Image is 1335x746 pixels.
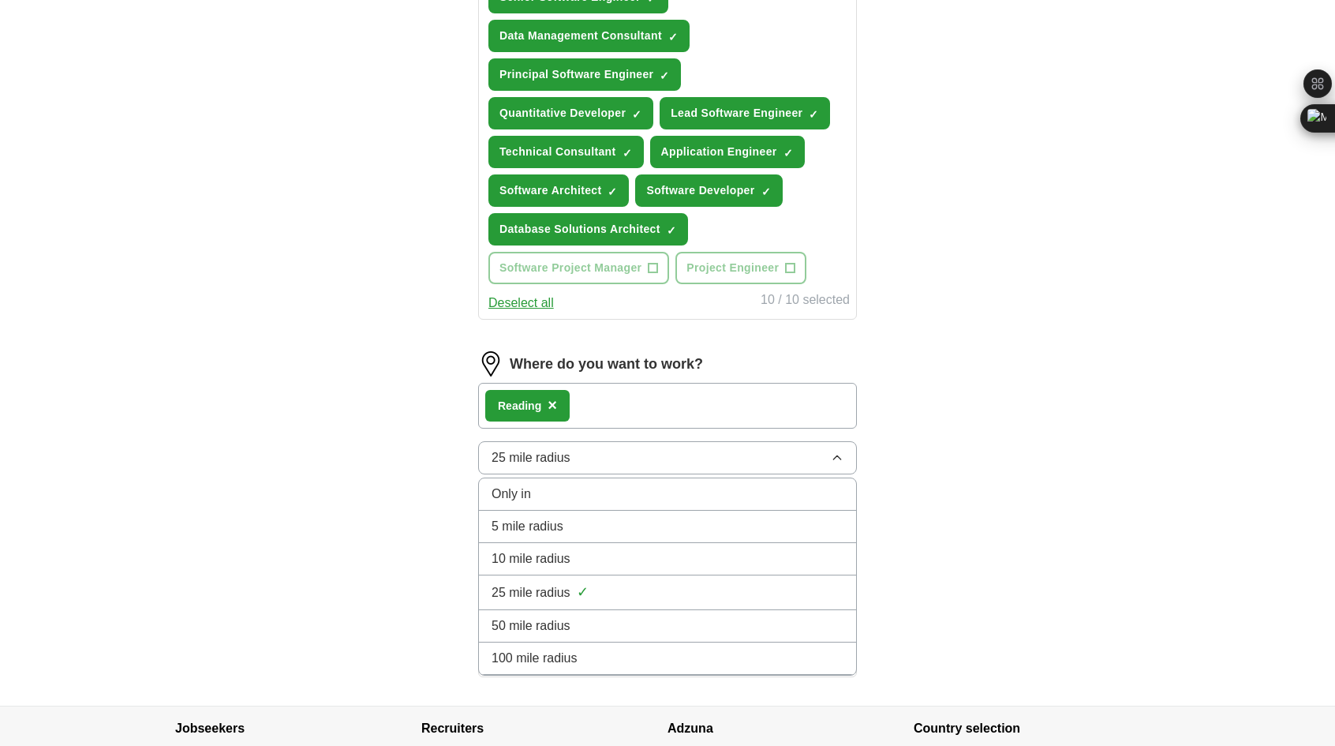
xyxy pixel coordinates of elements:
span: 10 mile radius [492,549,570,568]
span: × [548,396,557,414]
button: 25 mile radius [478,441,857,474]
span: Quantitative Developer [499,105,626,122]
span: 5 mile radius [492,517,563,536]
div: Reading [498,398,541,414]
label: Where do you want to work? [510,354,703,375]
button: Technical Consultant✓ [488,136,644,168]
span: ✓ [761,186,771,198]
span: ✓ [668,31,678,43]
span: Software Architect [499,182,601,199]
button: Software Architect✓ [488,174,629,207]
span: ✓ [632,108,641,121]
button: Quantitative Developer✓ [488,97,653,129]
span: ✓ [577,582,589,603]
span: Software Project Manager [499,260,641,276]
button: Software Developer✓ [635,174,782,207]
span: Lead Software Engineer [671,105,802,122]
div: 10 / 10 selected [761,291,850,313]
span: Principal Software Engineer [499,66,653,83]
button: Deselect all [488,294,554,313]
span: ✓ [608,186,617,198]
span: Application Engineer [661,144,777,160]
span: 25 mile radius [492,448,570,467]
span: Data Management Consultant [499,28,662,44]
button: Lead Software Engineer✓ [660,97,830,129]
img: location.png [478,351,503,377]
span: Project Engineer [686,260,779,276]
button: Application Engineer✓ [650,136,805,168]
span: Only in [492,485,531,504]
button: Principal Software Engineer✓ [488,58,681,91]
span: ✓ [667,224,676,237]
span: ✓ [783,147,793,159]
span: Technical Consultant [499,144,616,160]
span: Software Developer [646,182,754,199]
span: 50 mile radius [492,617,570,635]
span: ✓ [809,108,818,121]
span: Database Solutions Architect [499,221,660,238]
button: Project Engineer [675,252,806,284]
button: Data Management Consultant✓ [488,20,690,52]
span: ✓ [660,69,669,82]
span: ✓ [623,147,632,159]
button: × [548,394,557,418]
span: 100 mile radius [492,649,578,668]
button: Software Project Manager [488,252,669,284]
button: Database Solutions Architect✓ [488,213,688,246]
span: 25 mile radius [492,583,570,602]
